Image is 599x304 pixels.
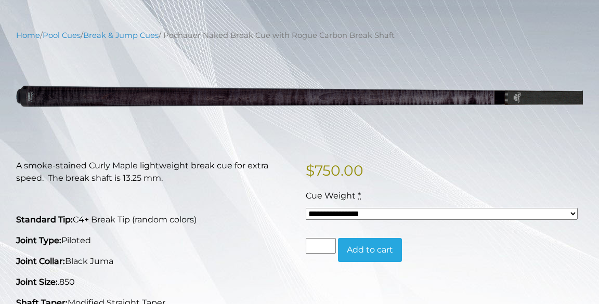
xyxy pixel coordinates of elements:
[16,31,40,40] a: Home
[16,235,61,245] strong: Joint Type:
[16,255,293,268] p: Black Juma
[16,276,293,288] p: .850
[16,30,583,41] nav: Breadcrumb
[306,191,356,201] span: Cue Weight
[16,214,293,226] p: C4+ Break Tip (random colors)
[16,49,583,143] img: pechauer-break-naked-with-rogue-break.png
[43,31,81,40] a: Pool Cues
[16,256,65,266] strong: Joint Collar:
[338,238,402,262] button: Add to cart
[16,277,58,287] strong: Joint Size:
[306,238,336,254] input: Product quantity
[306,162,363,179] bdi: 750.00
[16,160,293,184] p: A smoke-stained Curly Maple lightweight break cue for extra speed. The break shaft is 13.25 mm.
[83,31,159,40] a: Break & Jump Cues
[306,162,315,179] span: $
[16,234,293,247] p: Piloted
[358,191,361,201] abbr: required
[16,215,73,224] strong: Standard Tip:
